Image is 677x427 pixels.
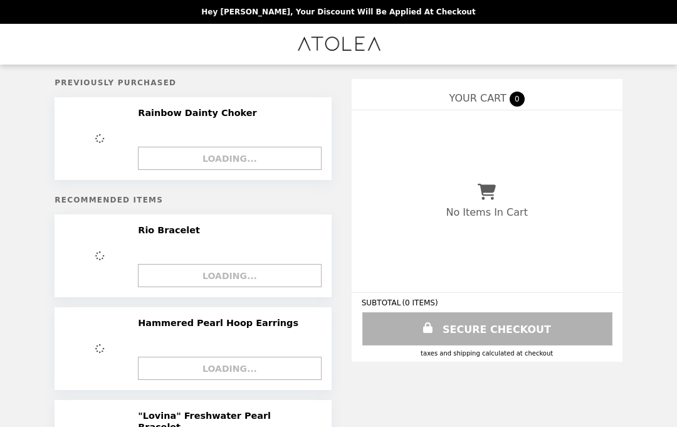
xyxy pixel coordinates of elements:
span: 0 [510,92,525,107]
span: ( 0 ITEMS ) [402,298,438,307]
p: Hey [PERSON_NAME], your discount will be applied at checkout [201,8,475,16]
h2: Rio Bracelet [138,224,205,236]
h5: Recommended Items [55,196,331,204]
h2: Rainbow Dainty Choker [138,107,261,119]
h2: Hammered Pearl Hoop Earrings [138,317,303,329]
img: Brand Logo [296,31,382,57]
span: YOUR CART [449,92,506,104]
h5: Previously Purchased [55,78,331,87]
span: SUBTOTAL [362,298,402,307]
div: Taxes and Shipping calculated at checkout [362,350,612,357]
p: No Items In Cart [446,206,527,218]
